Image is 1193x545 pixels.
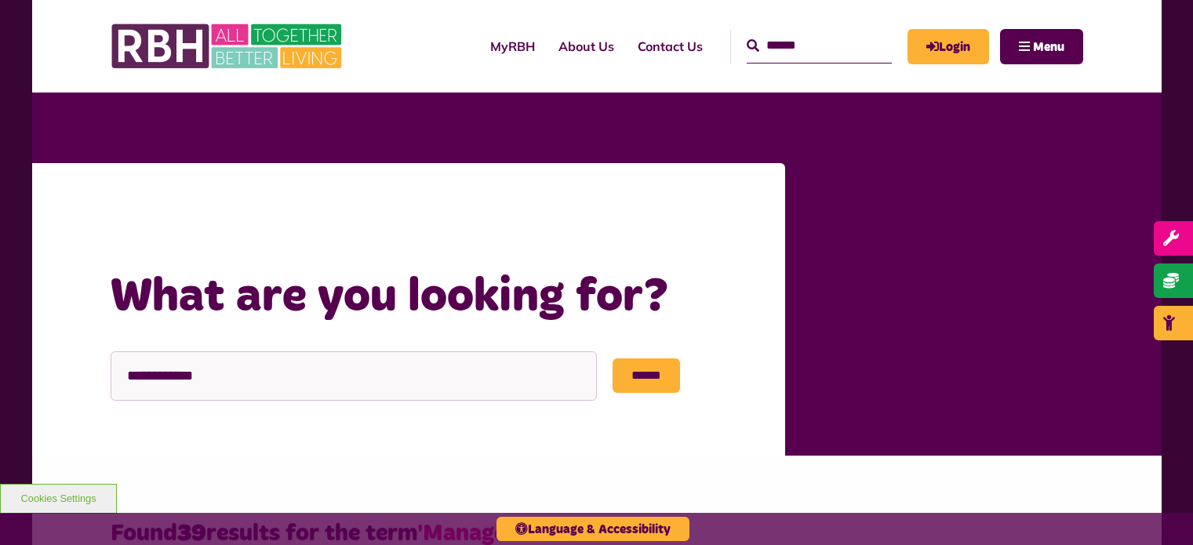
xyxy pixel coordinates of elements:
img: RBH [111,16,346,77]
a: About Us [547,25,626,67]
button: Language & Accessibility [496,517,689,541]
iframe: Netcall Web Assistant for live chat [1122,474,1193,545]
a: MyRBH [478,25,547,67]
h1: What are you looking for? [111,267,754,328]
button: Navigation [1000,29,1083,64]
a: MyRBH [907,29,989,64]
a: What are you looking for? [260,207,438,225]
span: Menu [1033,41,1064,53]
a: Home [201,207,240,225]
a: Contact Us [626,25,715,67]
